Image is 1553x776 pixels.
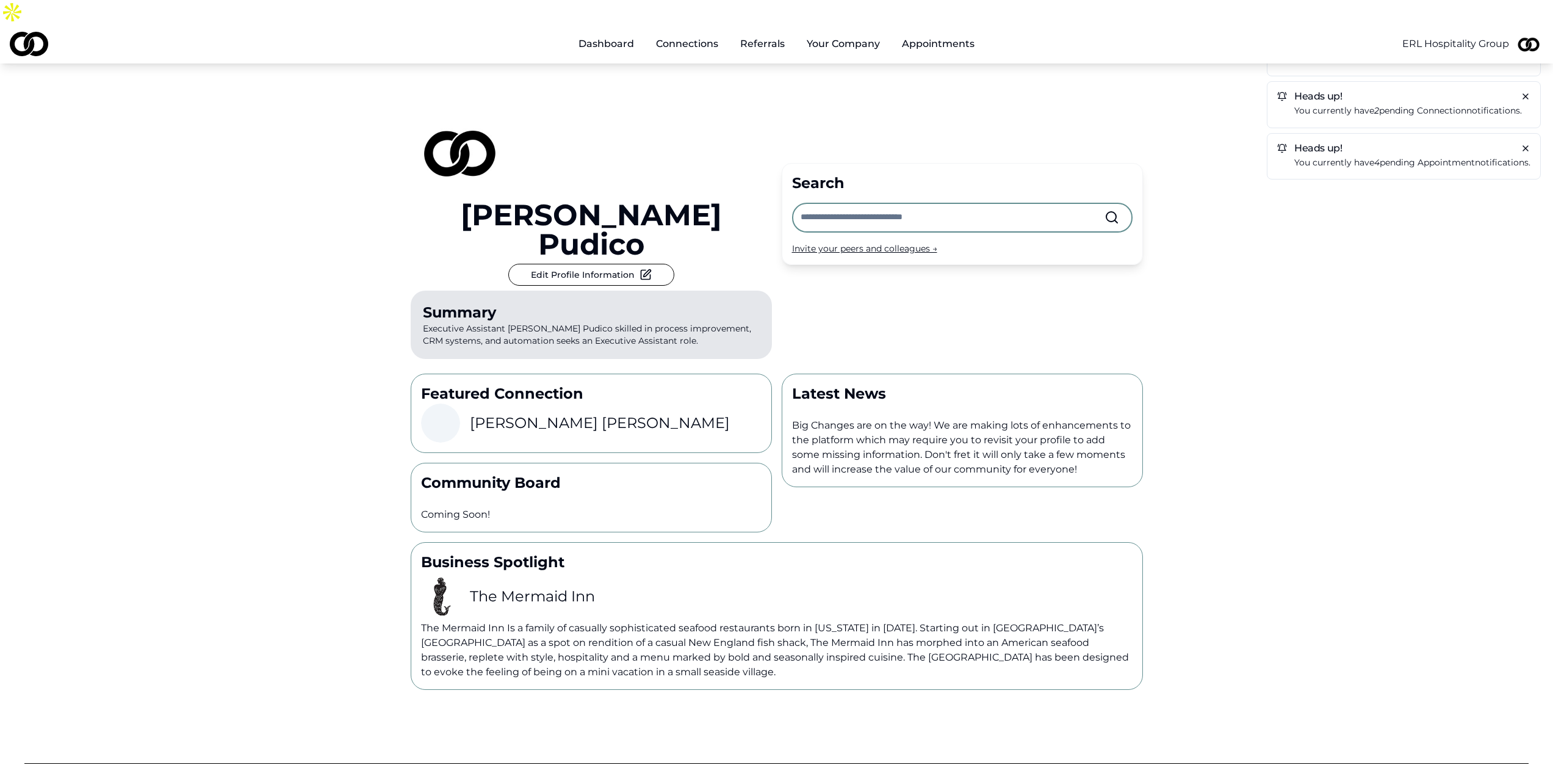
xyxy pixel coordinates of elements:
[10,32,48,56] img: logo
[508,264,674,286] button: Edit Profile Information
[792,418,1133,477] p: Big Changes are on the way! We are making lots of enhancements to the platform which may require ...
[892,32,984,56] a: Appointments
[1417,105,1466,116] span: connection
[1294,156,1530,170] a: You currently have4pending appointmentnotifications.
[411,103,508,200] img: 126d1970-4131-4eca-9e04-994076d8ae71-2-profile_picture.jpeg
[470,413,730,433] h3: [PERSON_NAME] [PERSON_NAME]
[411,200,772,259] a: [PERSON_NAME] Pudico
[1514,29,1543,59] img: 126d1970-4131-4eca-9e04-994076d8ae71-2-profile_picture.jpeg
[421,553,1133,572] p: Business Spotlight
[1374,105,1379,116] em: 2
[569,32,984,56] nav: Main
[421,577,460,616] img: 2536d4df-93e4-455f-9ee8-7602d4669c22-images-images-profile_picture.png
[792,384,1133,404] p: Latest News
[421,384,762,404] p: Featured Connection
[792,173,1133,193] div: Search
[1418,157,1475,168] span: appointment
[1277,92,1530,101] h5: Heads up!
[421,473,762,493] p: Community Board
[569,32,644,56] a: Dashboard
[411,291,772,359] p: Executive Assistant [PERSON_NAME] Pudico skilled in process improvement, CRM systems, and automat...
[470,587,595,606] h3: The Mermaid Inn
[1277,143,1530,153] h5: Heads up!
[1294,156,1530,170] p: You currently have pending notifications.
[1402,37,1509,51] button: ERL Hospitality Group
[1294,104,1530,118] a: You currently have2pending connectionnotifications.
[1374,157,1380,168] em: 4
[421,621,1133,680] p: The Mermaid Inn Is a family of casually sophisticated seafood restaurants born in [US_STATE] in [...
[423,303,760,322] div: Summary
[797,32,890,56] button: Your Company
[730,32,795,56] a: Referrals
[1294,104,1530,118] p: You currently have pending notifications.
[792,242,1133,255] div: Invite your peers and colleagues →
[421,507,762,522] p: Coming Soon!
[646,32,728,56] a: Connections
